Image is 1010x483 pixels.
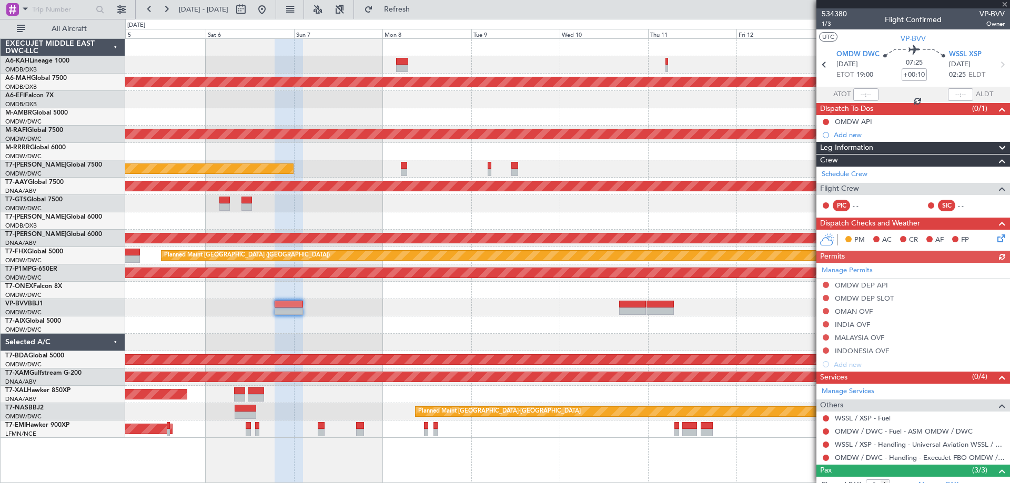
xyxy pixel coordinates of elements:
div: OMDW API [835,117,872,126]
span: Flight Crew [820,183,859,195]
span: ALDT [976,89,993,100]
span: A6-MAH [5,75,31,81]
span: AF [935,235,944,245]
span: M-RRRR [5,145,30,151]
span: Owner [979,19,1005,28]
div: Wed 10 [560,29,648,38]
a: OMDW/DWC [5,204,42,212]
a: DNAA/ABV [5,239,36,247]
a: OMDW/DWC [5,274,42,282]
a: T7-P1MPG-650ER [5,266,57,272]
span: VP-BVV [979,8,1005,19]
a: OMDW/DWC [5,291,42,299]
a: DNAA/ABV [5,187,36,195]
span: [DATE] [949,59,971,70]
button: Refresh [359,1,422,18]
span: T7-[PERSON_NAME] [5,162,66,168]
span: 07:25 [906,58,923,68]
span: CR [909,235,918,245]
div: Mon 8 [382,29,471,38]
a: WSSL / XSP - Fuel [835,414,891,423]
a: A6-EFIFalcon 7X [5,93,54,99]
a: VP-BVVBBJ1 [5,301,43,307]
button: UTC [819,32,837,42]
div: PIC [833,200,850,211]
a: OMDW / DWC - Handling - ExecuJet FBO OMDW / DWC [835,453,1005,462]
a: OMDW/DWC [5,256,42,264]
a: T7-GTSGlobal 7500 [5,197,63,203]
a: M-AMBRGlobal 5000 [5,110,68,116]
span: 19:00 [856,70,873,80]
a: Manage Services [822,386,874,397]
a: M-RAFIGlobal 7500 [5,127,63,133]
a: T7-FHXGlobal 5000 [5,249,63,255]
span: M-RAFI [5,127,27,133]
span: ELDT [968,70,985,80]
button: All Aircraft [12,20,114,37]
input: Trip Number [32,2,93,17]
a: DNAA/ABV [5,378,36,386]
span: T7-P1MP [5,266,32,272]
a: T7-[PERSON_NAME]Global 7500 [5,162,102,168]
a: T7-AIXGlobal 5000 [5,318,61,324]
a: OMDB/DXB [5,66,37,74]
a: WSSL / XSP - Handling - Universal Aviation WSSL / XSP [835,440,1005,449]
span: T7-GTS [5,197,27,203]
a: T7-EMIHawker 900XP [5,422,69,428]
div: Planned Maint [GEOGRAPHIC_DATA]-[GEOGRAPHIC_DATA] [418,404,581,419]
span: A6-KAH [5,58,29,64]
div: Fri 12 [736,29,825,38]
span: Refresh [375,6,419,13]
div: Fri 5 [117,29,206,38]
span: OMDW DWC [836,49,880,60]
span: Others [820,399,843,412]
span: AC [882,235,892,245]
span: VP-BVV [5,301,28,307]
a: OMDW/DWC [5,309,42,316]
a: LFMN/NCE [5,430,36,438]
a: OMDW/DWC [5,118,42,126]
div: SIC [938,200,955,211]
a: OMDB/DXB [5,222,37,230]
span: Services [820,372,847,384]
span: WSSL XSP [949,49,982,60]
a: OMDW/DWC [5,135,42,143]
span: (0/4) [972,371,987,382]
div: Flight Confirmed [885,14,942,25]
span: T7-ONEX [5,283,33,290]
span: 02:25 [949,70,966,80]
span: T7-[PERSON_NAME] [5,231,66,238]
div: Add new [834,130,1005,139]
span: T7-[PERSON_NAME] [5,214,66,220]
a: DNAA/ABV [5,395,36,403]
a: OMDW/DWC [5,152,42,160]
div: Thu 11 [648,29,736,38]
div: Sun 7 [294,29,382,38]
a: T7-ONEXFalcon 8X [5,283,62,290]
span: T7-BDA [5,353,28,359]
a: A6-MAHGlobal 7500 [5,75,67,81]
a: T7-NASBBJ2 [5,405,44,411]
span: Pax [820,465,832,477]
span: VP-BVV [901,33,926,44]
span: A6-EFI [5,93,25,99]
span: T7-NAS [5,405,28,411]
span: T7-AAY [5,179,28,186]
span: T7-XAL [5,387,27,394]
a: T7-AAYGlobal 7500 [5,179,64,186]
a: T7-XALHawker 850XP [5,387,70,394]
span: 534380 [822,8,847,19]
a: OMDW/DWC [5,361,42,368]
span: M-AMBR [5,110,32,116]
a: OMDW / DWC - Fuel - ASM OMDW / DWC [835,427,973,436]
span: [DATE] [836,59,858,70]
span: [DATE] - [DATE] [179,5,228,14]
span: T7-EMI [5,422,26,428]
a: OMDW/DWC [5,170,42,178]
span: T7-AIX [5,318,25,324]
div: Tue 9 [471,29,560,38]
a: T7-XAMGulfstream G-200 [5,370,82,376]
a: OMDW/DWC [5,413,42,420]
div: Sat 6 [206,29,294,38]
a: OMDW/DWC [5,326,42,334]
